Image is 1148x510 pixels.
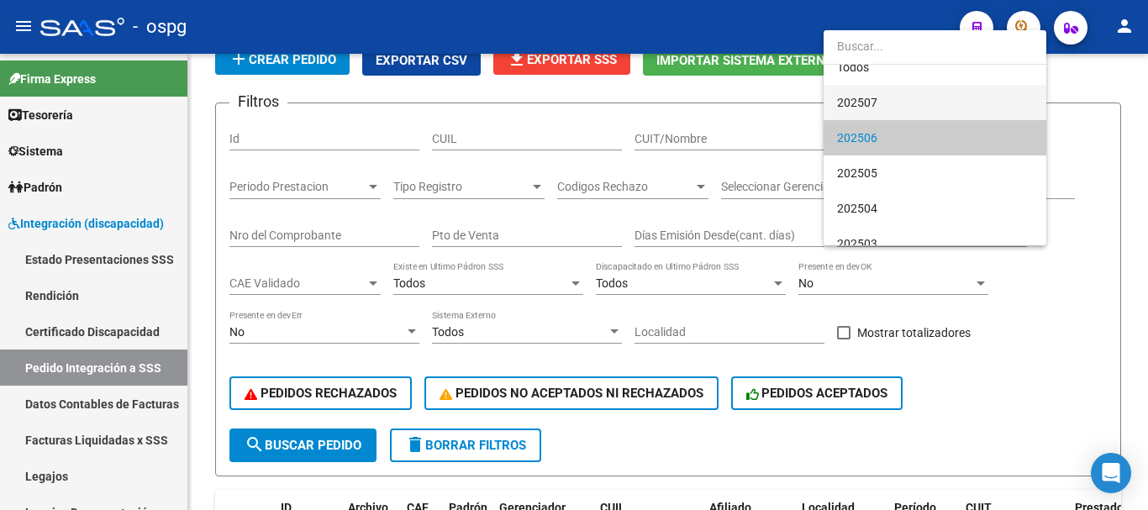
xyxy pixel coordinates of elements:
span: 202503 [837,237,877,250]
span: 202504 [837,202,877,215]
span: 202505 [837,166,877,180]
span: 202506 [837,131,877,145]
span: 202507 [837,96,877,109]
span: Todos [837,50,1033,85]
input: dropdown search [824,29,1046,64]
div: Open Intercom Messenger [1091,453,1131,493]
